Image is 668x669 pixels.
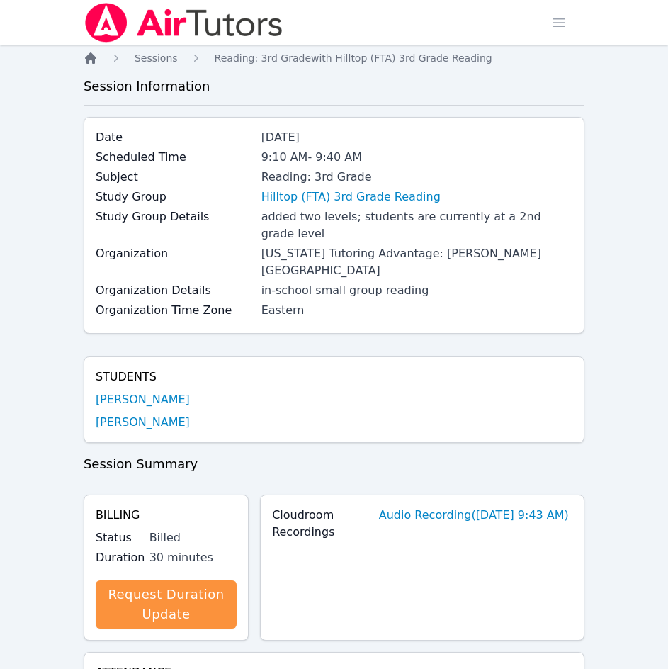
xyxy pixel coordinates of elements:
[96,189,253,206] label: Study Group
[96,507,237,524] h4: Billing
[96,302,253,319] label: Organization Time Zone
[149,549,237,566] div: 30 minutes
[96,580,237,629] a: Request Duration Update
[96,129,253,146] label: Date
[96,169,253,186] label: Subject
[96,391,190,408] a: [PERSON_NAME]
[215,51,492,65] a: Reading: 3rd Gradewith Hilltop (FTA) 3rd Grade Reading
[96,149,253,166] label: Scheduled Time
[84,77,584,96] h3: Session Information
[261,189,441,206] a: Hilltop (FTA) 3rd Grade Reading
[261,282,573,299] div: in-school small group reading
[215,52,492,64] span: Reading: 3rd Grade with Hilltop (FTA) 3rd Grade Reading
[96,245,253,262] label: Organization
[261,208,573,242] div: added two levels; students are currently at a 2nd grade level
[149,529,237,546] div: Billed
[261,149,573,166] div: 9:10 AM - 9:40 AM
[84,51,584,65] nav: Breadcrumb
[96,282,253,299] label: Organization Details
[379,507,569,524] a: Audio Recording([DATE] 9:43 AM)
[84,454,584,474] h3: Session Summary
[135,51,178,65] a: Sessions
[96,529,141,546] label: Status
[96,414,190,431] a: [PERSON_NAME]
[261,169,573,186] div: Reading: 3rd Grade
[96,369,572,386] h4: Students
[261,302,573,319] div: Eastern
[261,245,573,279] div: [US_STATE] Tutoring Advantage: [PERSON_NAME][GEOGRAPHIC_DATA]
[135,52,178,64] span: Sessions
[96,549,141,566] label: Duration
[84,3,284,43] img: Air Tutors
[96,208,253,225] label: Study Group Details
[261,129,573,146] div: [DATE]
[272,507,370,541] label: Cloudroom Recordings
